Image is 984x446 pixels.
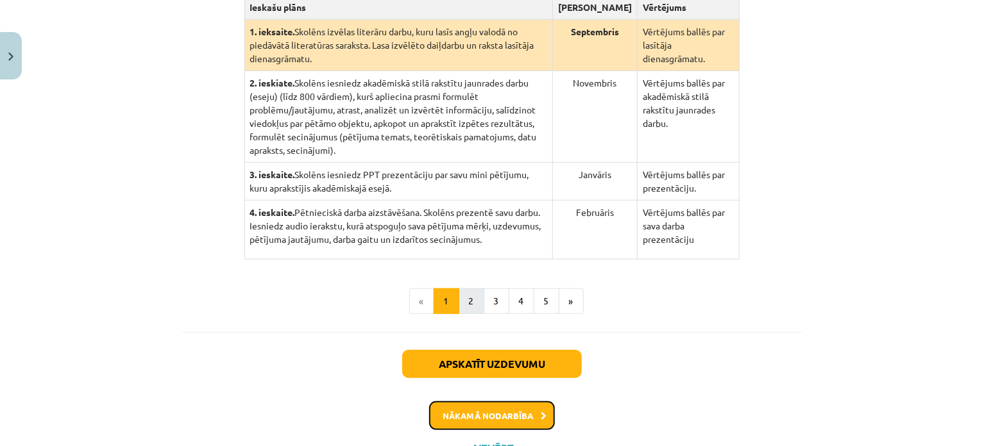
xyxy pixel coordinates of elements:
td: Skolēns izvēlas literāru darbu, kuru lasīs angļu valodā no piedāvātā literatūras saraksta. Lasa i... [244,20,552,71]
strong: 4. ieskaite. [250,206,295,218]
button: 4 [509,288,534,314]
button: 5 [534,288,559,314]
button: 1 [434,288,459,314]
td: Skolēns iesniedz PPT prezentāciju par savu mini pētījumu, kuru aprakstījis akadēmiskajā esejā. [244,163,552,201]
td: Vērtējums ballēs par lasītāja dienasgrāmatu. [637,20,739,71]
td: Vērtējums ballēs par akadēmiskā stilā rakstītu jaunrades darbu. [637,71,739,163]
td: Vērtējums ballēs par sava darba prezentāciju [637,201,739,260]
td: Janvāris [552,163,637,201]
button: » [559,288,584,314]
p: Pētnieciskā darba aizstāvēšana. Skolēns prezentē savu darbu. Iesniedz audio ierakstu, kurā atspog... [250,206,547,246]
nav: Page navigation example [182,288,802,314]
button: Nākamā nodarbība [429,401,555,431]
td: Vērtējums ballēs par prezentāciju. [637,163,739,201]
button: 2 [459,288,484,314]
button: 3 [484,288,509,314]
td: Novembris [552,71,637,163]
strong: 2. ieskiate. [250,77,295,88]
button: Apskatīt uzdevumu [402,350,582,378]
img: icon-close-lesson-0947bae3869378f0d4975bcd49f059093ad1ed9edebbc8119c70593378902aed.svg [8,53,13,61]
p: Februāris [558,206,632,219]
td: Skolēns iesniedz akadēmiskā stilā rakstītu jaunrades darbu (eseju) (līdz 800 vārdiem), kurš aplie... [244,71,552,163]
strong: 1. ieksaite. [250,26,295,37]
strong: 3. ieskaite. [250,169,295,180]
strong: Septembris [571,26,619,37]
